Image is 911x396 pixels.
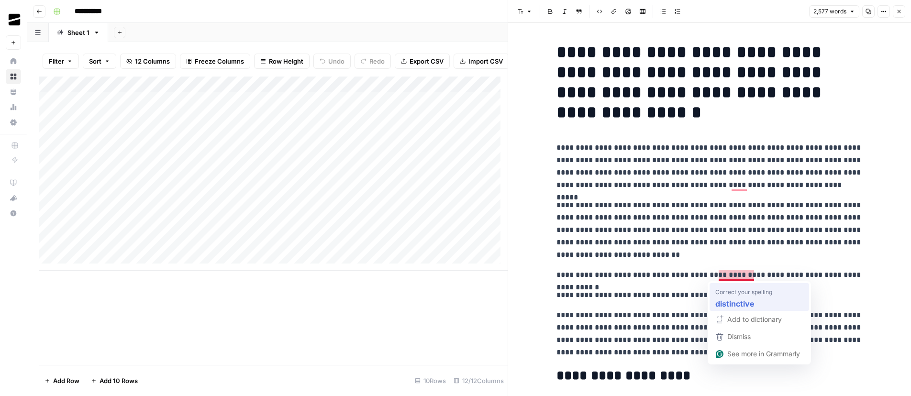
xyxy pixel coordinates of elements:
[450,373,508,388] div: 12/12 Columns
[254,54,310,69] button: Row Height
[269,56,303,66] span: Row Height
[395,54,450,69] button: Export CSV
[6,69,21,84] a: Browse
[355,54,391,69] button: Redo
[809,5,859,18] button: 2,577 words
[369,56,385,66] span: Redo
[6,84,21,99] a: Your Data
[53,376,79,385] span: Add Row
[49,56,64,66] span: Filter
[813,7,846,16] span: 2,577 words
[195,56,244,66] span: Freeze Columns
[6,8,21,32] button: Workspace: OGM
[43,54,79,69] button: Filter
[6,175,21,190] a: AirOps Academy
[83,54,116,69] button: Sort
[67,28,89,37] div: Sheet 1
[39,373,85,388] button: Add Row
[89,56,101,66] span: Sort
[120,54,176,69] button: 12 Columns
[85,373,144,388] button: Add 10 Rows
[411,373,450,388] div: 10 Rows
[468,56,503,66] span: Import CSV
[313,54,351,69] button: Undo
[180,54,250,69] button: Freeze Columns
[6,11,23,28] img: OGM Logo
[410,56,444,66] span: Export CSV
[135,56,170,66] span: 12 Columns
[6,190,21,206] button: What's new?
[6,115,21,130] a: Settings
[6,54,21,69] a: Home
[49,23,108,42] a: Sheet 1
[6,191,21,205] div: What's new?
[100,376,138,385] span: Add 10 Rows
[6,99,21,115] a: Usage
[454,54,509,69] button: Import CSV
[6,206,21,221] button: Help + Support
[328,56,344,66] span: Undo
